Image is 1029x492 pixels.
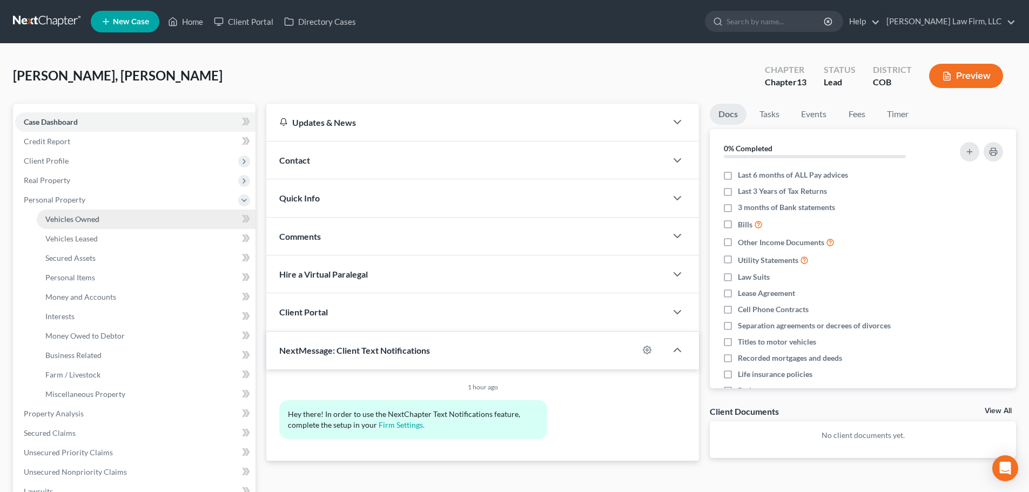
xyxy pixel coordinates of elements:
span: Bills [738,219,752,230]
a: Property Analysis [15,404,255,423]
span: Business Related [45,351,102,360]
span: New Case [113,18,149,26]
a: Farm / Livestock [37,365,255,385]
a: [PERSON_NAME] Law Firm, LLC [881,12,1015,31]
a: Events [792,104,835,125]
span: Farm / Livestock [45,370,100,379]
span: Lease Agreement [738,288,795,299]
span: Separation agreements or decrees of divorces [738,320,891,331]
span: [PERSON_NAME], [PERSON_NAME] [13,68,223,83]
span: Interests [45,312,75,321]
span: Money and Accounts [45,292,116,301]
div: Client Documents [710,406,779,417]
span: Cell Phone Contracts [738,304,809,315]
span: Secured Assets [45,253,96,262]
span: Comments [279,231,321,241]
span: Unsecured Priority Claims [24,448,113,457]
span: Unsecured Nonpriority Claims [24,467,127,476]
button: Preview [929,64,1003,88]
a: Home [163,12,209,31]
span: Titles to motor vehicles [738,336,816,347]
span: Client Portal [279,307,328,317]
input: Search by name... [727,11,825,31]
span: Property Analysis [24,409,84,418]
div: Chapter [765,64,806,76]
span: Law Suits [738,272,770,282]
span: Hire a Virtual Paralegal [279,269,368,279]
a: Tasks [751,104,788,125]
div: Chapter [765,76,806,89]
a: Vehicles Owned [37,210,255,229]
span: Retirement account statements [738,385,843,396]
div: COB [873,76,912,89]
span: 13 [797,77,806,87]
span: Case Dashboard [24,117,78,126]
a: Secured Assets [37,248,255,268]
span: Quick Info [279,193,320,203]
div: District [873,64,912,76]
a: Directory Cases [279,12,361,31]
a: Fees [839,104,874,125]
a: Money and Accounts [37,287,255,307]
a: Personal Items [37,268,255,287]
span: Utility Statements [738,255,798,266]
p: No client documents yet. [718,430,1007,441]
div: 1 hour ago [279,382,686,392]
span: Contact [279,155,310,165]
a: Vehicles Leased [37,229,255,248]
span: Real Property [24,176,70,185]
a: Firm Settings. [379,420,425,429]
span: Last 6 months of ALL Pay advices [738,170,848,180]
a: Interests [37,307,255,326]
a: Miscellaneous Property [37,385,255,404]
a: Help [844,12,880,31]
a: Unsecured Priority Claims [15,443,255,462]
a: Unsecured Nonpriority Claims [15,462,255,482]
div: Updates & News [279,117,654,128]
a: Client Portal [209,12,279,31]
span: Client Profile [24,156,69,165]
a: Docs [710,104,746,125]
span: Vehicles Leased [45,234,98,243]
span: Hey there! In order to use the NextChapter Text Notifications feature, complete the setup in your [288,409,522,429]
span: Personal Property [24,195,85,204]
a: Timer [878,104,917,125]
span: Money Owed to Debtor [45,331,125,340]
a: Business Related [37,346,255,365]
span: 3 months of Bank statements [738,202,835,213]
a: Money Owed to Debtor [37,326,255,346]
span: Personal Items [45,273,95,282]
span: Secured Claims [24,428,76,437]
div: Lead [824,76,856,89]
span: NextMessage: Client Text Notifications [279,345,430,355]
span: Credit Report [24,137,70,146]
div: Status [824,64,856,76]
span: Life insurance policies [738,369,812,380]
span: Recorded mortgages and deeds [738,353,842,363]
a: Credit Report [15,132,255,151]
span: Vehicles Owned [45,214,99,224]
a: View All [985,407,1012,415]
span: Miscellaneous Property [45,389,125,399]
span: Other Income Documents [738,237,824,248]
a: Secured Claims [15,423,255,443]
a: Case Dashboard [15,112,255,132]
span: Last 3 Years of Tax Returns [738,186,827,197]
strong: 0% Completed [724,144,772,153]
div: Open Intercom Messenger [992,455,1018,481]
